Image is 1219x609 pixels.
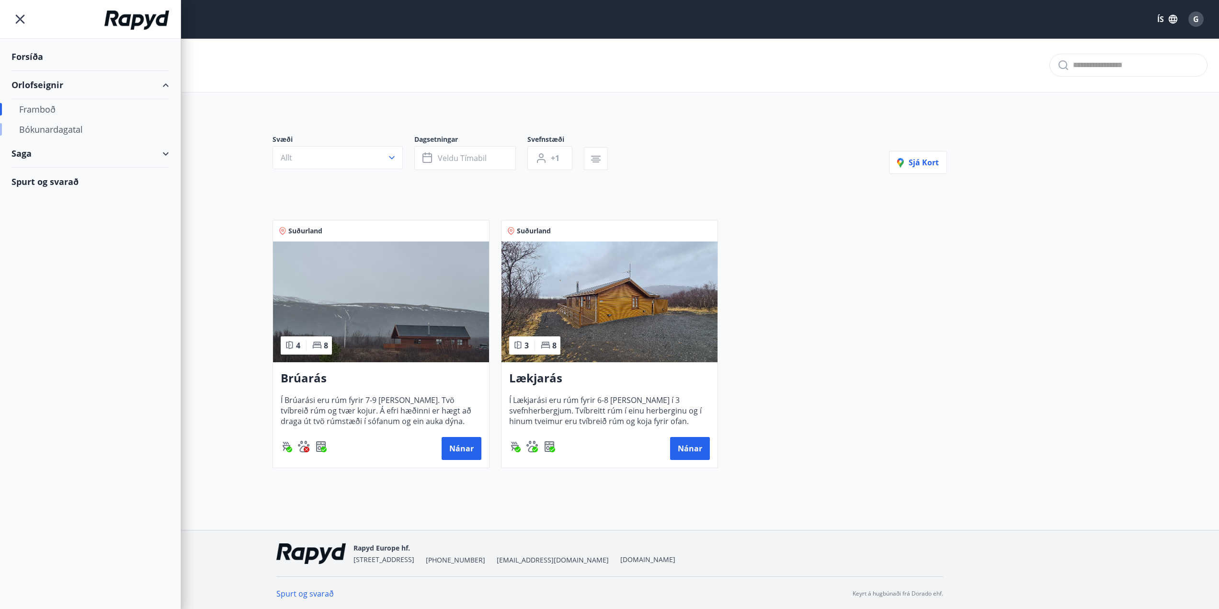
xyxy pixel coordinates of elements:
img: Paella dish [501,241,718,362]
span: Svæði [273,135,414,146]
img: ZXjrS3QKesehq6nQAPjaRuRTI364z8ohTALB4wBr.svg [509,441,521,452]
span: Dagsetningar [414,135,527,146]
span: G [1193,14,1199,24]
div: Gæludýr [526,441,538,452]
h3: Brúarás [281,370,481,387]
h3: Lækjarás [509,370,710,387]
div: Gæludýr [298,441,309,452]
span: +1 [551,153,559,163]
button: Nánar [670,437,710,460]
span: 8 [552,340,557,351]
img: Paella dish [273,241,489,362]
a: [DOMAIN_NAME] [620,555,675,564]
span: Í Brúarási eru rúm fyrir 7-9 [PERSON_NAME]. Tvö tvíbreið rúm og tvær kojur. Á efri hæðinni er hæg... [281,395,481,426]
img: 7hj2GulIrg6h11dFIpsIzg8Ak2vZaScVwTihwv8g.svg [544,441,555,452]
div: Uppþvottavél [544,441,555,452]
span: [EMAIL_ADDRESS][DOMAIN_NAME] [497,555,609,565]
span: Svefnstæði [527,135,584,146]
button: Sjá kort [889,151,947,174]
div: Framboð [19,99,161,119]
button: menu [11,11,29,28]
div: Gasgrill [509,441,521,452]
div: Orlofseignir [11,71,169,99]
button: Veldu tímabil [414,146,516,170]
span: Suðurland [288,226,322,236]
span: Sjá kort [897,157,939,168]
div: Saga [11,139,169,168]
p: Keyrt á hugbúnaði frá Dorado ehf. [853,589,943,598]
button: Allt [273,146,403,169]
span: [PHONE_NUMBER] [426,555,485,565]
div: Spurt og svarað [11,168,169,195]
span: 8 [324,340,328,351]
div: Uppþvottavél [315,441,327,452]
span: Suðurland [517,226,551,236]
button: +1 [527,146,572,170]
div: Forsíða [11,43,169,71]
span: 4 [296,340,300,351]
img: ekj9gaOU4bjvQReEWNZ0zEMsCR0tgSDGv48UY51k.png [276,543,346,564]
button: Nánar [442,437,481,460]
span: Rapyd Europe hf. [353,543,410,552]
span: Allt [281,152,292,163]
button: ÍS [1152,11,1183,28]
button: G [1185,8,1208,31]
img: 7hj2GulIrg6h11dFIpsIzg8Ak2vZaScVwTihwv8g.svg [315,441,327,452]
span: Í Lækjarási eru rúm fyrir 6-8 [PERSON_NAME] í 3 svefnherbergjum. Tvíbreitt rúm í einu herberginu ... [509,395,710,426]
div: Bókunardagatal [19,119,161,139]
span: 3 [524,340,529,351]
img: pxcaIm5dSOV3FS4whs1soiYWTwFQvksT25a9J10C.svg [298,441,309,452]
img: union_logo [104,11,169,30]
div: Gasgrill [281,441,292,452]
span: Veldu tímabil [438,153,487,163]
a: Spurt og svarað [276,588,334,599]
span: [STREET_ADDRESS] [353,555,414,564]
img: ZXjrS3QKesehq6nQAPjaRuRTI364z8ohTALB4wBr.svg [281,441,292,452]
img: pxcaIm5dSOV3FS4whs1soiYWTwFQvksT25a9J10C.svg [526,441,538,452]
